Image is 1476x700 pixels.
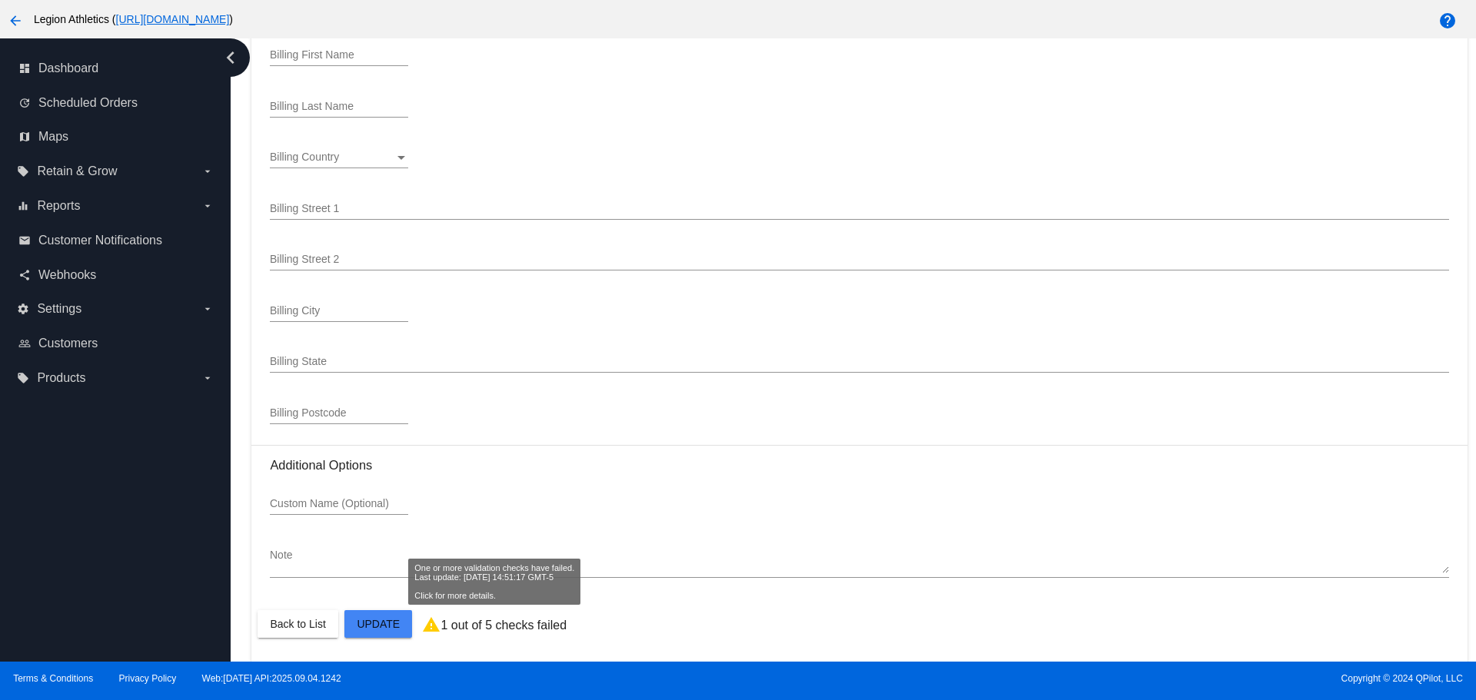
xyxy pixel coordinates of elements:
[218,45,243,70] i: chevron_left
[270,203,1448,215] input: Billing Street 1
[18,62,31,75] i: dashboard
[18,131,31,143] i: map
[38,130,68,144] span: Maps
[270,458,1448,473] h3: Additional Options
[270,254,1448,266] input: Billing Street 2
[270,151,408,164] mat-select: Billing Country
[751,673,1463,684] span: Copyright © 2024 QPilot, LLC
[37,199,80,213] span: Reports
[18,228,214,253] a: email Customer Notifications
[6,12,25,30] mat-icon: arrow_back
[440,619,567,632] p: 1 out of 5 checks failed
[18,263,214,287] a: share Webhooks
[270,49,408,61] input: Billing First Name
[258,610,337,638] button: Back to List
[270,151,339,163] span: Billing Country
[202,673,341,684] a: Web:[DATE] API:2025.09.04.1242
[18,234,31,247] i: email
[201,165,214,177] i: arrow_drop_down
[34,13,233,25] span: Legion Athletics ( )
[17,200,29,212] i: equalizer
[18,124,214,149] a: map Maps
[422,615,440,634] mat-icon: warning
[18,91,214,115] a: update Scheduled Orders
[1438,12,1457,30] mat-icon: help
[37,371,85,385] span: Products
[344,610,412,638] button: Update
[38,61,98,75] span: Dashboard
[270,305,408,317] input: Billing City
[357,618,400,630] span: Update
[17,165,29,177] i: local_offer
[270,356,1448,368] input: Billing State
[17,372,29,384] i: local_offer
[38,268,96,282] span: Webhooks
[38,96,138,110] span: Scheduled Orders
[270,101,408,113] input: Billing Last Name
[270,407,408,420] input: Billing Postcode
[17,303,29,315] i: settings
[119,673,177,684] a: Privacy Policy
[201,303,214,315] i: arrow_drop_down
[18,337,31,350] i: people_outline
[18,331,214,356] a: people_outline Customers
[37,302,81,316] span: Settings
[201,200,214,212] i: arrow_drop_down
[18,56,214,81] a: dashboard Dashboard
[37,164,117,178] span: Retain & Grow
[201,372,214,384] i: arrow_drop_down
[13,673,93,684] a: Terms & Conditions
[18,269,31,281] i: share
[270,618,325,630] span: Back to List
[38,337,98,350] span: Customers
[270,498,408,510] input: Custom Name (Optional)
[18,97,31,109] i: update
[116,13,230,25] a: [URL][DOMAIN_NAME]
[38,234,162,247] span: Customer Notifications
